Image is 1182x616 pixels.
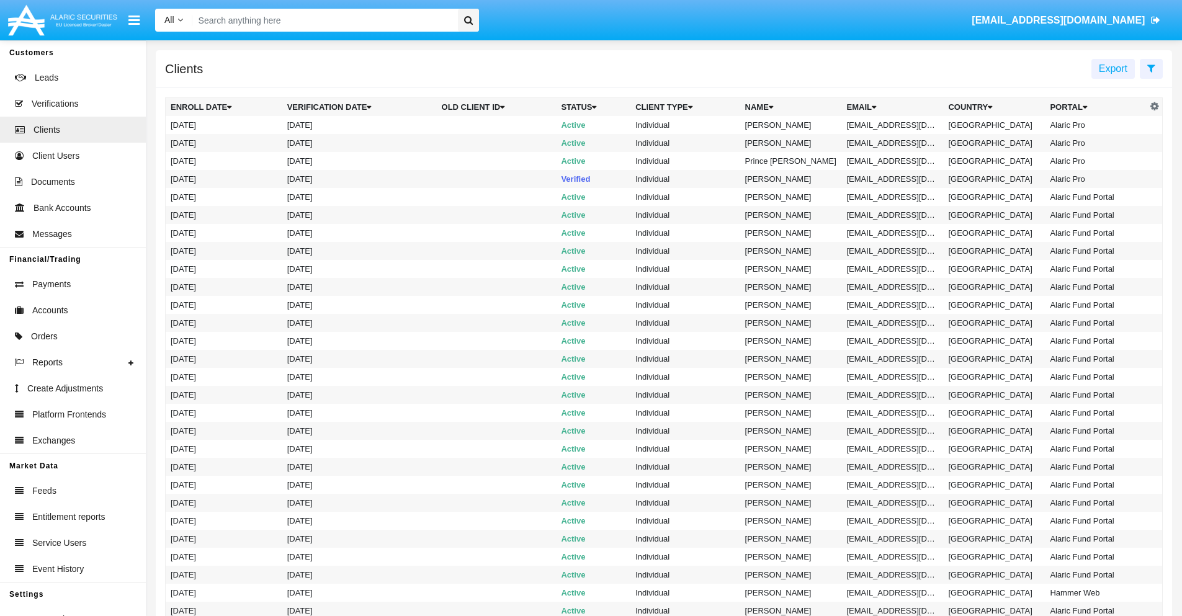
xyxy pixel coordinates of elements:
td: [DATE] [166,422,282,440]
td: [DATE] [166,134,282,152]
td: [DATE] [282,116,437,134]
th: Email [842,98,944,117]
td: Individual [630,530,740,548]
td: [EMAIL_ADDRESS][DOMAIN_NAME] [842,116,944,134]
td: [DATE] [166,242,282,260]
td: [DATE] [166,476,282,494]
td: [DATE] [282,278,437,296]
td: Individual [630,566,740,584]
span: Verifications [32,97,78,110]
td: [PERSON_NAME] [740,278,842,296]
td: [PERSON_NAME] [740,404,842,422]
td: [GEOGRAPHIC_DATA] [943,152,1045,170]
td: Individual [630,260,740,278]
span: Client Users [32,150,79,163]
td: [DATE] [166,458,282,476]
td: [DATE] [166,116,282,134]
td: Active [556,116,630,134]
td: [EMAIL_ADDRESS][DOMAIN_NAME] [842,512,944,530]
td: Active [556,458,630,476]
td: Alaric Fund Portal [1045,350,1147,368]
td: Alaric Fund Portal [1045,566,1147,584]
td: [DATE] [166,224,282,242]
td: [GEOGRAPHIC_DATA] [943,512,1045,530]
th: Client Type [630,98,740,117]
td: [DATE] [166,206,282,224]
td: [DATE] [166,566,282,584]
td: [EMAIL_ADDRESS][DOMAIN_NAME] [842,566,944,584]
h5: Clients [165,64,203,74]
td: Active [556,422,630,440]
td: Alaric Fund Portal [1045,476,1147,494]
td: Individual [630,116,740,134]
td: [GEOGRAPHIC_DATA] [943,170,1045,188]
td: Active [556,548,630,566]
td: [PERSON_NAME] [740,458,842,476]
td: Individual [630,224,740,242]
td: [DATE] [282,170,437,188]
td: [GEOGRAPHIC_DATA] [943,494,1045,512]
td: Active [556,440,630,458]
td: [PERSON_NAME] [740,116,842,134]
td: Alaric Fund Portal [1045,206,1147,224]
td: [EMAIL_ADDRESS][DOMAIN_NAME] [842,188,944,206]
span: Event History [32,563,84,576]
button: Export [1091,59,1135,79]
td: [DATE] [166,368,282,386]
td: [PERSON_NAME] [740,206,842,224]
td: [PERSON_NAME] [740,188,842,206]
span: Reports [32,356,63,369]
td: Alaric Fund Portal [1045,440,1147,458]
td: Active [556,260,630,278]
td: Active [556,224,630,242]
td: Alaric Fund Portal [1045,188,1147,206]
td: Verified [556,170,630,188]
span: Exchanges [32,434,75,447]
th: Verification date [282,98,437,117]
td: [PERSON_NAME] [740,260,842,278]
td: [EMAIL_ADDRESS][DOMAIN_NAME] [842,170,944,188]
td: [GEOGRAPHIC_DATA] [943,206,1045,224]
a: All [155,14,192,27]
td: Alaric Fund Portal [1045,224,1147,242]
td: [GEOGRAPHIC_DATA] [943,566,1045,584]
td: Individual [630,422,740,440]
td: Alaric Pro [1045,170,1147,188]
td: [DATE] [282,476,437,494]
td: Individual [630,332,740,350]
td: Individual [630,476,740,494]
td: Individual [630,188,740,206]
td: [DATE] [282,422,437,440]
td: [GEOGRAPHIC_DATA] [943,242,1045,260]
span: Service Users [32,537,86,550]
td: [DATE] [282,152,437,170]
td: [DATE] [282,332,437,350]
td: Individual [630,584,740,602]
td: [GEOGRAPHIC_DATA] [943,224,1045,242]
td: Individual [630,296,740,314]
td: [DATE] [166,188,282,206]
td: [PERSON_NAME] [740,440,842,458]
td: Individual [630,386,740,404]
td: [GEOGRAPHIC_DATA] [943,386,1045,404]
span: Leads [35,71,58,84]
a: [EMAIL_ADDRESS][DOMAIN_NAME] [966,3,1166,38]
td: [GEOGRAPHIC_DATA] [943,260,1045,278]
td: [GEOGRAPHIC_DATA] [943,530,1045,548]
td: Active [556,278,630,296]
span: Platform Frontends [32,408,106,421]
td: Alaric Fund Portal [1045,296,1147,314]
td: Alaric Fund Portal [1045,422,1147,440]
td: Alaric Fund Portal [1045,278,1147,296]
td: [DATE] [282,206,437,224]
td: [GEOGRAPHIC_DATA] [943,584,1045,602]
td: [PERSON_NAME] [740,134,842,152]
td: [PERSON_NAME] [740,548,842,566]
td: [DATE] [166,152,282,170]
span: Feeds [32,484,56,498]
td: Individual [630,404,740,422]
td: Active [556,566,630,584]
td: Active [556,152,630,170]
td: Active [556,368,630,386]
td: [DATE] [282,458,437,476]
